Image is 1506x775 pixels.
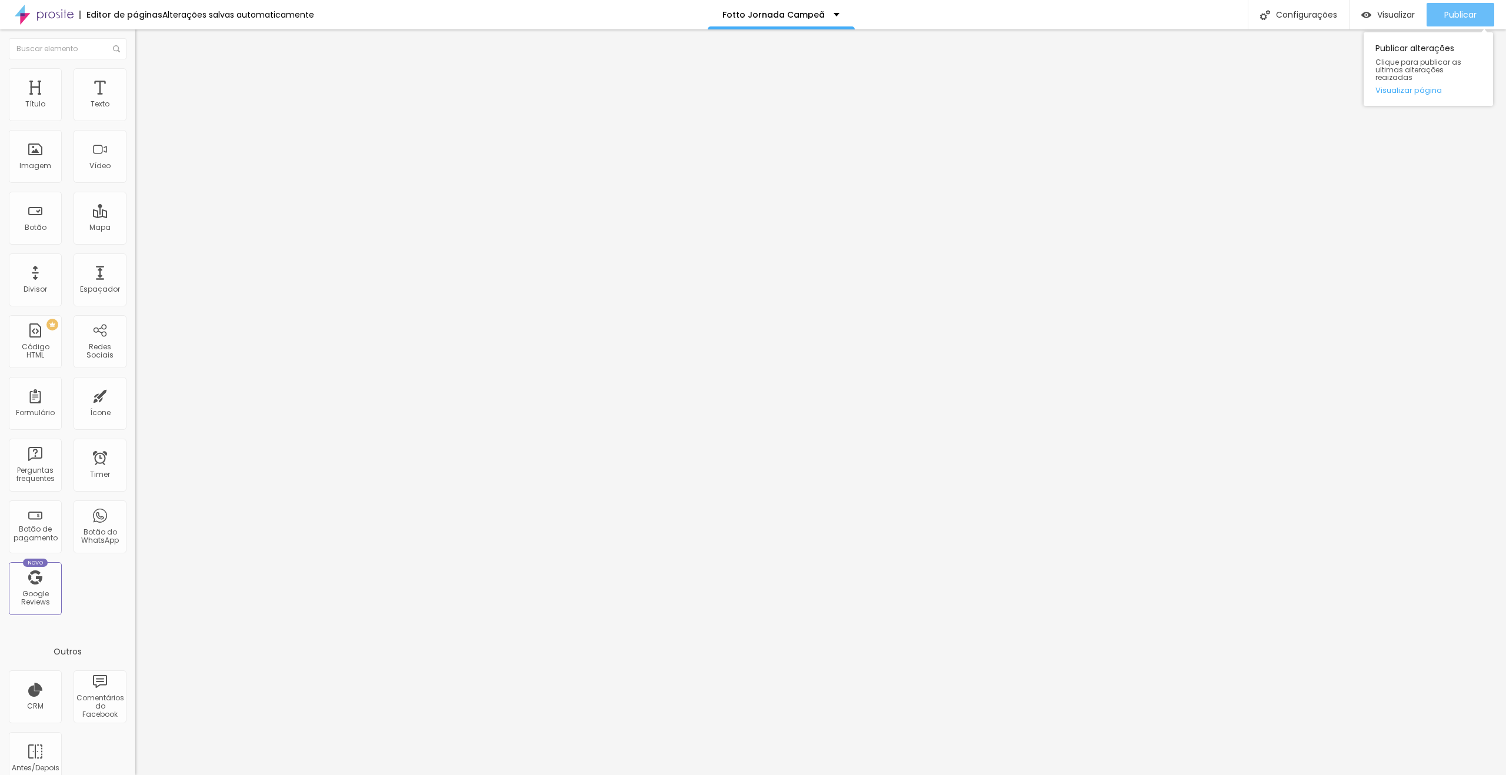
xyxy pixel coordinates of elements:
[89,223,111,232] div: Mapa
[135,29,1506,775] iframe: Editor
[76,528,123,545] div: Botão do WhatsApp
[113,45,120,52] img: Icone
[79,11,162,19] div: Editor de páginas
[91,100,109,108] div: Texto
[27,702,44,710] div: CRM
[1377,10,1415,19] span: Visualizar
[1375,58,1481,82] span: Clique para publicar as ultimas alterações reaizadas
[12,525,58,542] div: Botão de pagamento
[24,285,47,293] div: Divisor
[76,343,123,360] div: Redes Sociais
[1375,86,1481,94] a: Visualizar página
[25,223,46,232] div: Botão
[1427,3,1494,26] button: Publicar
[162,11,314,19] div: Alterações salvas automaticamente
[12,764,58,772] div: Antes/Depois
[16,409,55,417] div: Formulário
[89,162,111,170] div: Vídeo
[90,470,110,479] div: Timer
[1444,10,1477,19] span: Publicar
[12,343,58,360] div: Código HTML
[9,38,126,59] input: Buscar elemento
[80,285,120,293] div: Espaçador
[25,100,45,108] div: Título
[1361,10,1371,20] img: view-1.svg
[23,559,48,567] div: Novo
[90,409,111,417] div: Ícone
[722,11,825,19] p: Fotto Jornada Campeã
[76,694,123,719] div: Comentários do Facebook
[1350,3,1427,26] button: Visualizar
[1364,32,1493,106] div: Publicar alterações
[1260,10,1270,20] img: Icone
[12,590,58,607] div: Google Reviews
[12,466,58,483] div: Perguntas frequentes
[19,162,51,170] div: Imagem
